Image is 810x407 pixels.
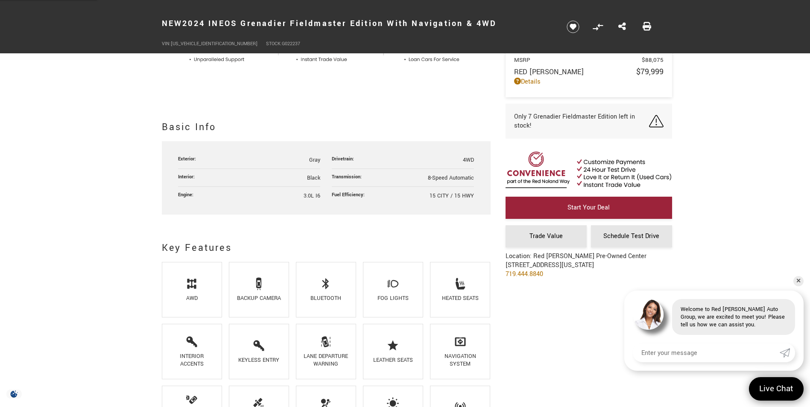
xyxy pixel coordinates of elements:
[633,343,780,362] input: Enter your message
[304,192,320,200] span: 3.0L I6
[514,67,636,77] span: Red [PERSON_NAME]
[303,294,349,302] div: Bluetooth
[780,343,795,362] a: Submit
[332,155,358,163] div: Drivetrain:
[755,383,798,395] span: Live Chat
[564,20,582,34] button: Save vehicle
[672,299,795,335] div: Welcome to Red [PERSON_NAME] Auto Group, we are excited to meet you! Please tell us how we can as...
[332,173,366,180] div: Transmission:
[178,191,198,198] div: Engine:
[162,240,491,256] h2: Key Features
[428,174,474,182] span: 8-Speed Automatic
[178,173,199,180] div: Interior:
[506,225,587,247] a: Trade Value
[307,174,320,182] span: Black
[514,66,664,77] a: Red [PERSON_NAME] $79,999
[463,156,474,164] span: 4WD
[370,356,416,364] div: Leather Seats
[514,56,642,64] span: MSRP
[529,232,563,241] span: Trade Value
[514,56,664,64] a: MSRP $88,075
[162,41,171,47] span: VIN:
[162,119,491,135] h2: Basic Info
[236,294,282,302] div: Backup Camera
[642,56,664,64] span: $88,075
[437,294,483,302] div: Heated Seats
[178,155,200,163] div: Exterior:
[282,41,300,47] span: G022237
[514,112,649,130] span: Only 7 Grenadier Fieldmaster Edition left in stock!
[636,66,664,77] span: $79,999
[332,191,369,198] div: Fuel Efficiency:
[309,156,320,164] span: Gray
[169,294,215,302] div: AWD
[162,18,183,29] strong: New
[236,356,282,364] div: Keyless Entry
[169,352,215,368] div: Interior Accents
[506,270,543,279] a: 719.444.8840
[567,203,610,212] span: Start Your Deal
[506,252,646,285] div: Location: Red [PERSON_NAME] Pre-Owned Center [STREET_ADDRESS][US_STATE]
[171,41,257,47] span: [US_VEHICLE_IDENTIFICATION_NUMBER]
[514,77,664,86] a: Details
[4,390,24,398] section: Click to Open Cookie Consent Modal
[437,352,483,368] div: Navigation System
[162,6,553,41] h1: 2024 INEOS Grenadier Fieldmaster Edition With Navigation & 4WD
[303,352,349,368] div: Lane Departure Warning
[603,232,659,241] span: Schedule Test Drive
[591,20,604,33] button: Compare Vehicle
[618,21,626,32] a: Share this New 2024 INEOS Grenadier Fieldmaster Edition With Navigation & 4WD
[506,197,672,219] a: Start Your Deal
[591,225,672,247] a: Schedule Test Drive
[749,377,804,401] a: Live Chat
[643,21,651,32] a: Print this New 2024 INEOS Grenadier Fieldmaster Edition With Navigation & 4WD
[370,294,416,302] div: Fog Lights
[633,299,664,330] img: Agent profile photo
[4,390,24,398] img: Opt-Out Icon
[266,41,282,47] span: Stock:
[430,192,474,200] span: 15 CITY / 15 HWY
